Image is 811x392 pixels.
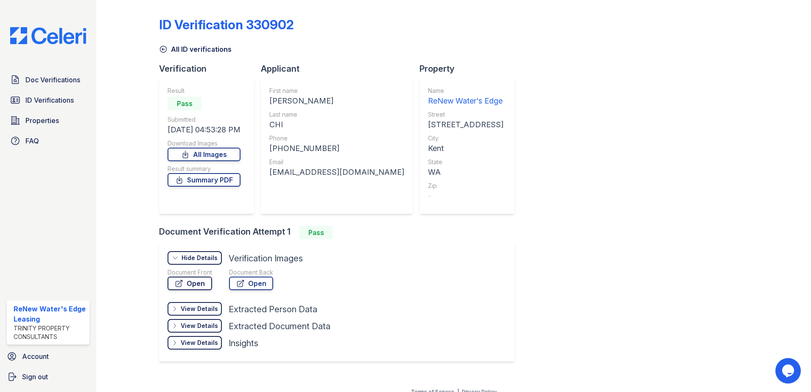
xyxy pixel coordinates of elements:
div: [EMAIL_ADDRESS][DOMAIN_NAME] [269,166,404,178]
span: Doc Verifications [25,75,80,85]
span: ID Verifications [25,95,74,105]
a: FAQ [7,132,89,149]
div: Document Back [229,268,273,277]
a: Open [168,277,212,290]
div: Document Verification Attempt 1 [159,226,521,239]
a: ID Verifications [7,92,89,109]
div: Download Images [168,139,241,148]
a: All ID verifications [159,44,232,54]
a: Properties [7,112,89,129]
div: ReNew Water's Edge [428,95,503,107]
a: Summary PDF [168,173,241,187]
div: [STREET_ADDRESS] [428,119,503,131]
div: Submitted [168,115,241,124]
a: Doc Verifications [7,71,89,88]
div: Verification Images [229,252,303,264]
a: Open [229,277,273,290]
div: Result [168,87,241,95]
div: CHI [269,119,404,131]
div: Email [269,158,404,166]
div: [PHONE_NUMBER] [269,143,404,154]
img: CE_Logo_Blue-a8612792a0a2168367f1c8372b55b34899dd931a85d93a1a3d3e32e68fde9ad4.png [3,27,93,44]
div: [PERSON_NAME] [269,95,404,107]
div: City [428,134,503,143]
div: Property [419,63,521,75]
div: Kent [428,143,503,154]
div: Pass [299,226,333,239]
div: Applicant [261,63,419,75]
span: FAQ [25,136,39,146]
div: Insights [229,337,258,349]
div: ReNew Water's Edge Leasing [14,304,86,324]
div: Hide Details [182,254,218,262]
div: - [428,190,503,202]
div: Last name [269,110,404,119]
div: View Details [181,305,218,313]
a: Sign out [3,368,93,385]
span: Properties [25,115,59,126]
div: View Details [181,322,218,330]
div: ID Verification 330902 [159,17,294,32]
div: Pass [168,97,201,110]
div: State [428,158,503,166]
div: Document Front [168,268,212,277]
div: Zip [428,182,503,190]
span: Sign out [22,372,48,382]
div: [DATE] 04:53:28 PM [168,124,241,136]
div: Trinity Property Consultants [14,324,86,341]
a: All Images [168,148,241,161]
div: Street [428,110,503,119]
span: Account [22,351,49,361]
div: Verification [159,63,261,75]
div: Phone [269,134,404,143]
iframe: chat widget [775,358,803,384]
div: Extracted Document Data [229,320,330,332]
div: View Details [181,339,218,347]
div: First name [269,87,404,95]
div: Name [428,87,503,95]
div: Result summary [168,165,241,173]
div: Extracted Person Data [229,303,317,315]
div: WA [428,166,503,178]
a: Name ReNew Water's Edge [428,87,503,107]
a: Account [3,348,93,365]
